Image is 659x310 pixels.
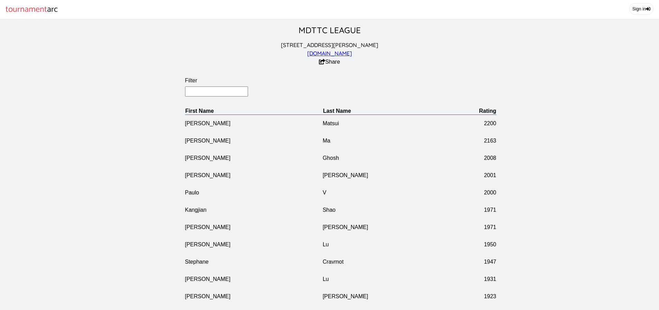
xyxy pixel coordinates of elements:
span: tournament [6,3,47,16]
th: First Name [185,108,323,115]
td: Cravmot [323,253,460,271]
td: [PERSON_NAME] [185,271,323,288]
td: 1950 [460,236,496,253]
td: Lu [323,271,460,288]
button: Share [319,59,340,65]
td: [PERSON_NAME] [185,149,323,167]
a: tournamentarc [6,3,58,16]
span: arc [47,3,58,16]
a: [DOMAIN_NAME] [307,50,352,57]
td: Shao [323,201,460,219]
a: MDTTC LEAGUE [299,25,361,35]
td: [PERSON_NAME] [323,167,460,184]
td: 2008 [460,149,496,167]
td: Paulo [185,184,323,201]
td: 1931 [460,271,496,288]
td: Ghosh [323,149,460,167]
a: Sign in [629,3,653,15]
td: 1923 [460,288,496,305]
td: [PERSON_NAME] [185,167,323,184]
td: 1971 [460,201,496,219]
td: Kangjian [185,201,323,219]
td: 1947 [460,253,496,271]
th: Rating [460,108,496,115]
label: Filter [185,77,496,84]
td: [PERSON_NAME] [323,219,460,236]
td: [PERSON_NAME] [185,115,323,132]
td: V [323,184,460,201]
td: Stephane [185,253,323,271]
td: [PERSON_NAME] [185,132,323,149]
td: Lu [323,236,460,253]
td: [PERSON_NAME] [185,236,323,253]
td: 1971 [460,219,496,236]
th: Last Name [323,108,460,115]
td: Matsui [323,115,460,132]
td: 2200 [460,115,496,132]
td: [PERSON_NAME] [185,219,323,236]
td: 2001 [460,167,496,184]
td: Ma [323,132,460,149]
td: [PERSON_NAME] [185,288,323,305]
td: 2163 [460,132,496,149]
td: 2000 [460,184,496,201]
td: [PERSON_NAME] [323,288,460,305]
